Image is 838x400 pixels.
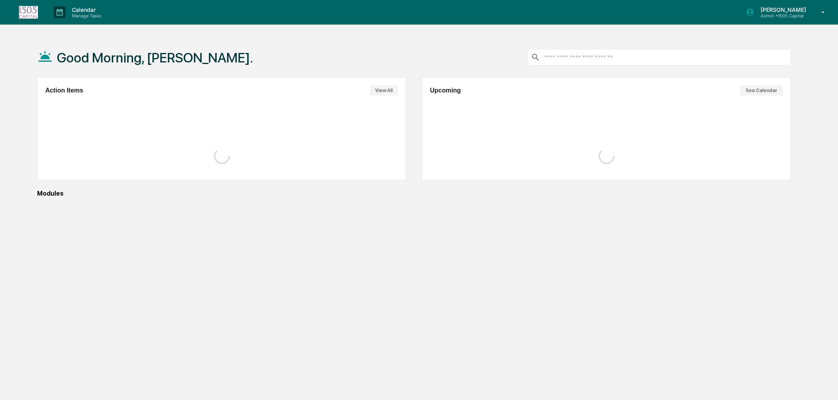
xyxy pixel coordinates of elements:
p: [PERSON_NAME] [754,6,810,13]
h2: Action Items [45,87,83,94]
div: Modules [37,190,791,197]
h1: Good Morning, [PERSON_NAME]. [57,50,253,66]
button: View All [370,85,398,96]
h2: Upcoming [430,87,461,94]
p: Calendar [66,6,105,13]
p: Admin • 1505 Capital [754,13,810,19]
button: See Calendar [740,85,783,96]
img: logo [19,6,38,19]
p: Manage Tasks [66,13,105,19]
